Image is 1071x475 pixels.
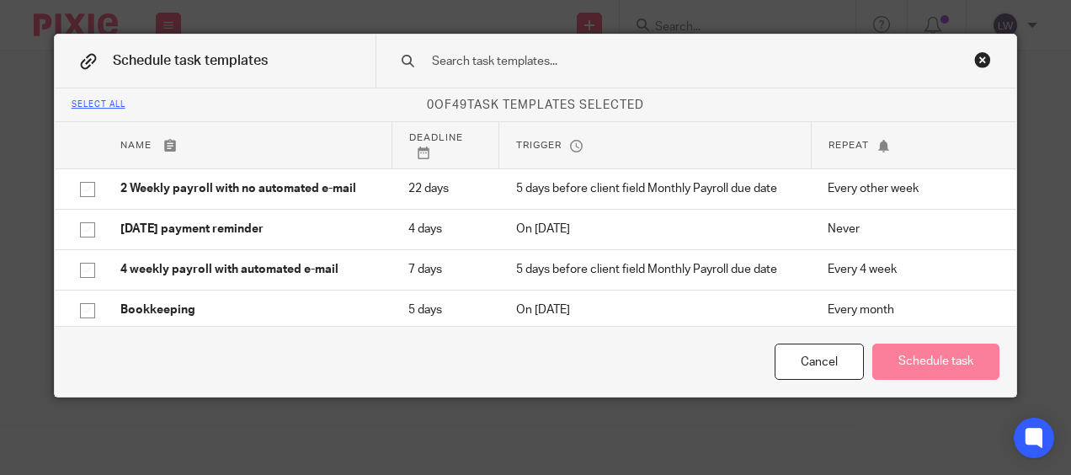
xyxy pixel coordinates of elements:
[974,51,991,68] div: Close this dialog window
[872,344,999,380] button: Schedule task
[516,138,794,152] p: Trigger
[516,302,795,318] p: On [DATE]
[828,302,991,318] p: Every month
[409,131,482,159] p: Deadline
[120,141,152,150] span: Name
[516,261,795,278] p: 5 days before client field Monthly Payroll due date
[113,54,268,67] span: Schedule task templates
[427,99,434,111] span: 0
[408,302,482,318] p: 5 days
[829,138,992,152] p: Repeat
[120,261,376,278] p: 4 weekly payroll with automated e-mail
[120,180,376,197] p: 2 Weekly payroll with no automated e-mail
[408,261,482,278] p: 7 days
[828,261,991,278] p: Every 4 week
[408,221,482,237] p: 4 days
[775,344,864,380] div: Cancel
[452,99,467,111] span: 49
[828,180,991,197] p: Every other week
[72,100,125,110] div: Select all
[408,180,482,197] p: 22 days
[828,221,991,237] p: Never
[55,97,1017,114] p: of task templates selected
[120,302,376,318] p: Bookkeeping
[516,180,795,197] p: 5 days before client field Monthly Payroll due date
[120,221,376,237] p: [DATE] payment reminder
[516,221,795,237] p: On [DATE]
[430,52,922,71] input: Search task templates...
